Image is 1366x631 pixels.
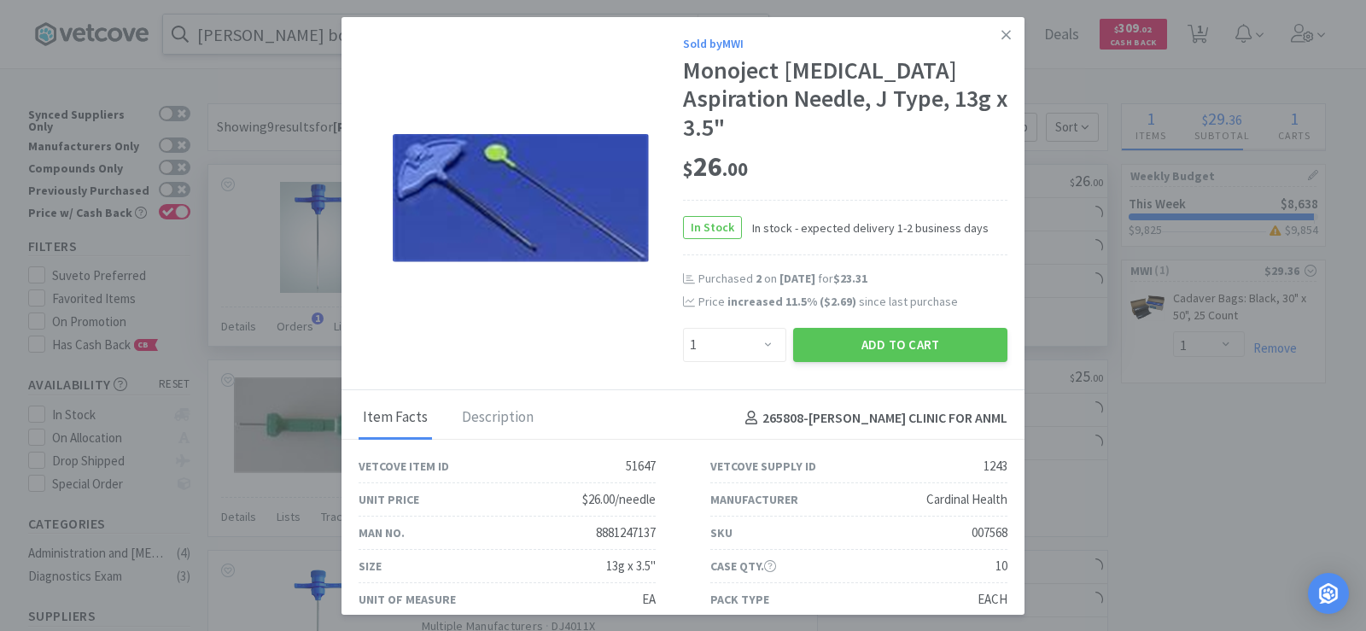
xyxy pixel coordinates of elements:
div: Size [359,557,382,575]
div: EACH [978,589,1007,610]
div: Manufacturer [710,490,798,509]
div: Price since last purchase [698,292,1007,311]
button: Add to Cart [793,328,1007,362]
span: $ [683,157,693,181]
div: 13g x 3.5" [606,556,656,576]
div: Open Intercom Messenger [1308,573,1349,614]
div: Monoject [MEDICAL_DATA] Aspiration Needle, J Type, 13g x 3.5" [683,56,1007,143]
div: $26.00/needle [582,489,656,510]
div: Pack Type [710,590,769,609]
div: 007568 [972,523,1007,543]
span: 2 [756,271,762,286]
div: Man No. [359,523,405,542]
div: Purchased on for [698,271,1007,288]
div: 51647 [626,456,656,476]
span: increased 11.5 % ( ) [727,294,856,309]
div: Unit of Measure [359,590,456,609]
div: 1243 [984,456,1007,476]
div: SKU [710,523,733,542]
div: Vetcove Supply ID [710,457,816,476]
div: 10 [995,556,1007,576]
div: Case Qty. [710,557,776,575]
div: Unit Price [359,490,419,509]
div: Cardinal Health [926,489,1007,510]
img: d9384f57ce204147ad72575b2ceb1414_1243.png [393,134,649,262]
div: Item Facts [359,397,432,440]
div: Vetcove Item ID [359,457,449,476]
span: In stock - expected delivery 1-2 business days [742,219,989,237]
span: $23.31 [833,271,867,286]
span: . 00 [722,157,748,181]
span: $2.69 [824,294,852,309]
span: In Stock [684,217,741,238]
div: Description [458,397,538,440]
div: EA [642,589,656,610]
span: [DATE] [779,271,815,286]
span: 26 [683,149,748,184]
div: Sold by MWI [683,34,1007,53]
h4: 265808 - [PERSON_NAME] CLINIC FOR ANML [738,407,1007,429]
div: 8881247137 [596,523,656,543]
